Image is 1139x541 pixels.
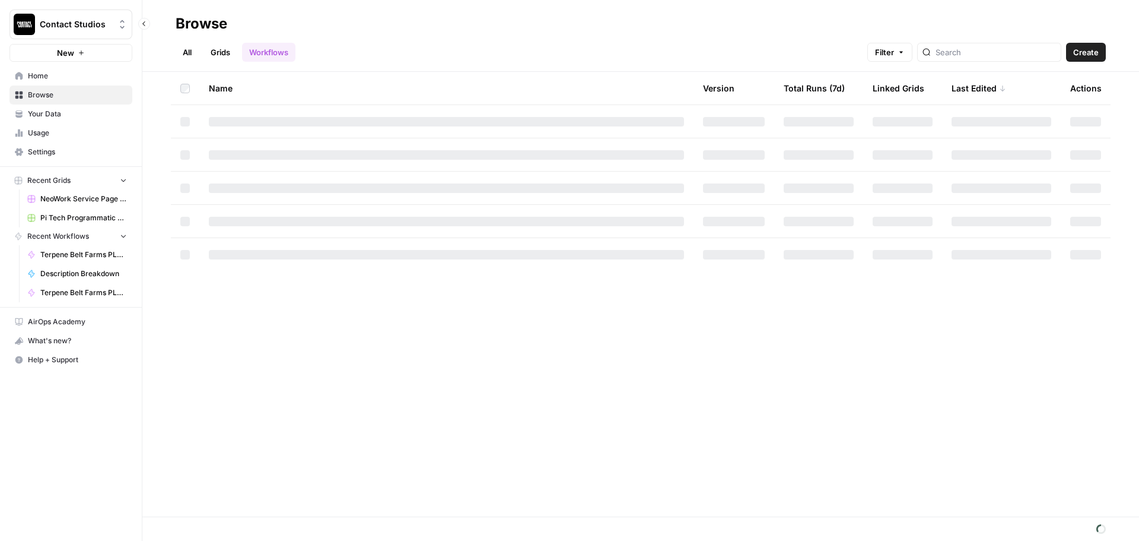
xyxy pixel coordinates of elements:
span: Help + Support [28,355,127,365]
span: Browse [28,90,127,100]
a: Your Data [9,105,132,124]
span: Home [28,71,127,81]
a: Usage [9,124,132,143]
a: AirOps Academy [9,312,132,331]
button: Recent Grids [9,172,132,189]
span: New [57,47,74,59]
span: Usage [28,128,127,138]
a: Description Breakdown [22,264,132,283]
button: Filter [867,43,912,62]
button: Create [1066,43,1106,62]
div: What's new? [10,332,132,350]
span: Terpene Belt Farms PLP Descriptions (Flexible Container Output) [40,287,127,298]
div: Name [209,72,684,105]
a: Settings [9,143,132,162]
a: Browse [9,86,132,105]
span: Settings [28,147,127,157]
span: NeoWork Service Page Grid v1 [40,194,127,204]
button: New [9,44,132,62]
a: All [176,43,199,62]
img: Contact Studios Logo [14,14,35,35]
a: Workflows [242,43,295,62]
span: Terpene Belt Farms PLP Descriptions (Text Output) [40,249,127,260]
a: Home [9,67,132,86]
button: What's new? [9,331,132,350]
span: Pi Tech Programmatic Service pages Grid [40,213,127,223]
span: Recent Grids [27,175,71,186]
a: Pi Tech Programmatic Service pages Grid [22,208,132,227]
span: Your Data [28,109,127,119]
div: Version [703,72,734,105]
div: Actions [1070,72,1102,105]
span: Recent Workflows [27,231,89,242]
button: Workspace: Contact Studios [9,10,132,39]
span: Filter [875,46,894,58]
div: Linked Grids [873,72,924,105]
div: Total Runs (7d) [784,72,845,105]
div: Last Edited [952,72,1006,105]
a: Terpene Belt Farms PLP Descriptions (Flexible Container Output) [22,283,132,302]
button: Recent Workflows [9,227,132,245]
input: Search [936,46,1056,58]
a: NeoWork Service Page Grid v1 [22,189,132,208]
a: Grids [203,43,237,62]
div: Browse [176,14,227,33]
span: Description Breakdown [40,268,127,279]
a: Terpene Belt Farms PLP Descriptions (Text Output) [22,245,132,264]
span: Contact Studios [40,18,112,30]
span: AirOps Academy [28,317,127,327]
button: Help + Support [9,350,132,369]
span: Create [1073,46,1099,58]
